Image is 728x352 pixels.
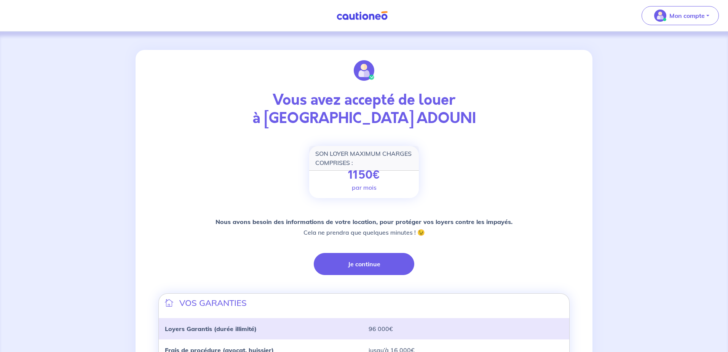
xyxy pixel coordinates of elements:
p: VOS GARANTIES [179,297,247,309]
p: 1150 [348,168,380,182]
span: € [372,167,380,184]
div: SON LOYER MAXIMUM CHARGES COMPRISES : [309,146,419,171]
img: illu_account_valid_menu.svg [654,10,666,22]
p: Cela ne prendra que quelques minutes ! 😉 [216,216,512,238]
strong: Nous avons besoin des informations de votre location, pour protéger vos loyers contre les impayés. [216,218,512,226]
p: Vous avez accepté de louer à [GEOGRAPHIC_DATA] ADOUNI [158,91,570,128]
button: illu_account_valid_menu.svgMon compte [642,6,719,25]
img: illu_account_valid.svg [354,60,374,81]
p: 96 000€ [369,324,563,333]
p: par mois [352,183,377,192]
img: Cautioneo [334,11,391,21]
strong: Loyers Garantis (durée illimité) [165,325,257,333]
button: Je continue [314,253,414,275]
p: Mon compte [669,11,705,20]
